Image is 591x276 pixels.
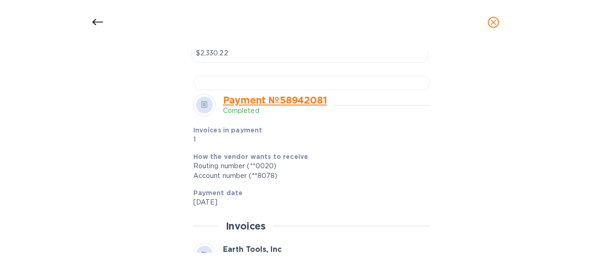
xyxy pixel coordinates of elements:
[193,135,347,145] p: 1
[193,153,309,160] b: How the vendor wants to receive
[193,161,423,171] div: Routing number (**0020)
[223,94,327,106] a: Payment № 58942081
[223,245,282,254] b: Earth Tools, Inc
[193,197,423,207] p: [DATE]
[223,106,327,116] p: Completed
[193,189,243,197] b: Payment date
[226,220,266,232] h2: Invoices
[482,11,505,33] button: close
[201,250,207,257] b: EI
[196,48,424,58] p: $2,330.22
[193,171,423,181] div: Account number (**8078)
[193,126,263,134] b: Invoices in payment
